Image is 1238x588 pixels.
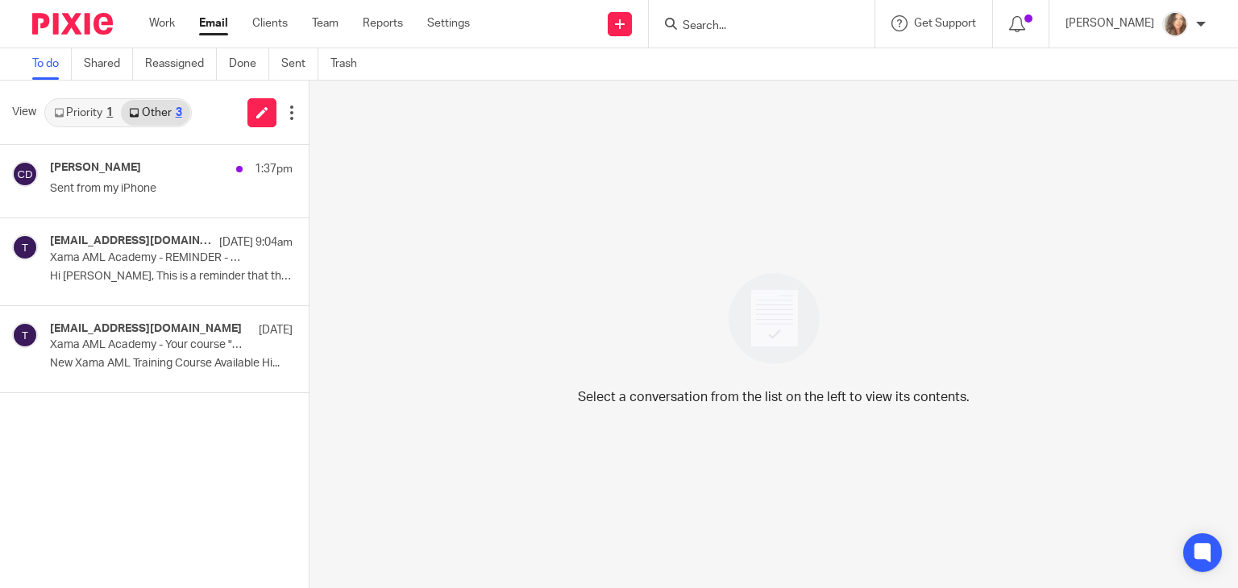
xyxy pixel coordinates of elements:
[50,338,244,352] p: Xama AML Academy - Your course "2025 Q2 Product Update" is now available
[219,234,293,251] p: [DATE] 9:04am
[252,15,288,31] a: Clients
[281,48,318,80] a: Sent
[255,161,293,177] p: 1:37pm
[199,15,228,31] a: Email
[330,48,369,80] a: Trash
[578,387,970,407] p: Select a conversation from the list on the left to view its contents.
[32,13,113,35] img: Pixie
[50,161,141,175] h4: [PERSON_NAME]
[50,322,242,336] h4: [EMAIL_ADDRESS][DOMAIN_NAME]
[12,322,38,348] img: svg%3E
[229,48,269,80] a: Done
[50,270,293,284] p: Hi [PERSON_NAME], This is a reminder that the below...
[84,48,133,80] a: Shared
[312,15,339,31] a: Team
[121,100,189,126] a: Other3
[1066,15,1154,31] p: [PERSON_NAME]
[176,107,182,118] div: 3
[12,234,38,260] img: svg%3E
[46,100,121,126] a: Priority1
[259,322,293,338] p: [DATE]
[50,182,293,196] p: Sent from my iPhone
[914,18,976,29] span: Get Support
[681,19,826,34] input: Search
[145,48,217,80] a: Reassigned
[50,251,244,265] p: Xama AML Academy - REMINDER - Your course is now available
[363,15,403,31] a: Reports
[50,234,211,248] h4: [EMAIL_ADDRESS][DOMAIN_NAME]
[106,107,113,118] div: 1
[50,357,293,371] p: New Xama AML Training Course Available Hi...
[718,263,830,375] img: image
[12,161,38,187] img: svg%3E
[12,104,36,121] span: View
[32,48,72,80] a: To do
[1162,11,1188,37] img: charl-profile%20pic.jpg
[149,15,175,31] a: Work
[427,15,470,31] a: Settings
